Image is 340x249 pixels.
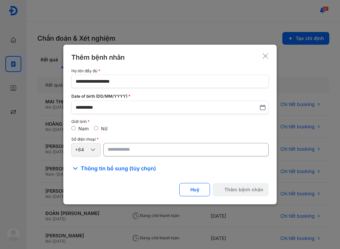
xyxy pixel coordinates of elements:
div: Thêm bệnh nhân [71,53,125,62]
div: Số điện thoại [71,137,269,142]
div: Họ tên đầy đủ [71,69,269,73]
label: Nữ [101,126,108,131]
div: Date of birth (DD/MM/YYYY) [71,93,269,99]
button: Thêm bệnh nhân [213,183,269,196]
label: Nam [78,126,89,131]
div: Giới tính [71,119,269,124]
button: Huỷ [179,183,210,196]
div: +84 [75,147,89,153]
span: Thông tin bổ sung (tùy chọn) [81,164,156,172]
